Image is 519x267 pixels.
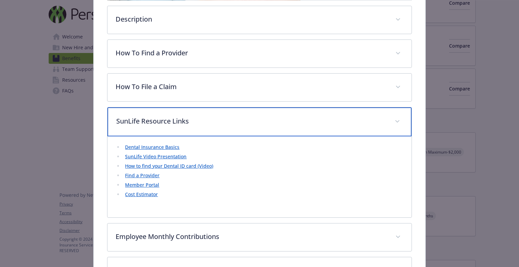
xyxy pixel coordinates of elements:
div: Employee Monthly Contributions [107,223,411,251]
p: How To Find a Provider [116,48,387,58]
div: Description [107,6,411,34]
a: Dental Insurance Basics [125,144,179,150]
a: Member Portal [125,182,159,188]
p: How To File a Claim [116,82,387,92]
p: Description [116,14,387,24]
div: How To Find a Provider [107,40,411,68]
div: How To File a Claim [107,74,411,101]
a: How to find your Dental ID card (Video) [125,163,213,169]
p: Employee Monthly Contributions [116,232,387,242]
a: Cost Estimator [125,191,158,197]
a: Find a Provider [125,172,159,179]
a: SunLife Video Presentation [125,153,187,160]
div: SunLife Resource Links [107,107,411,136]
p: SunLife Resource Links [116,116,386,126]
div: SunLife Resource Links [107,136,411,217]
